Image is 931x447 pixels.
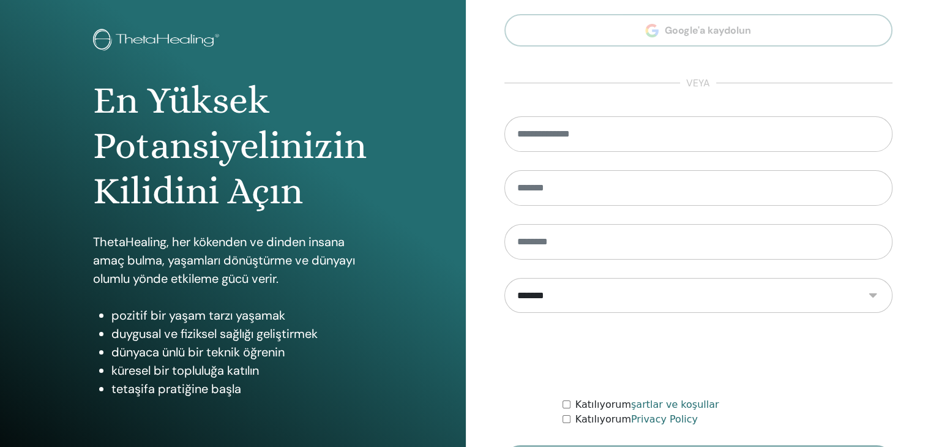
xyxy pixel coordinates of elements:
li: dünyaca ünlü bir teknik öğrenin [111,343,373,361]
li: pozitif bir yaşam tarzı yaşamak [111,306,373,325]
li: duygusal ve fiziksel sağlığı geliştirmek [111,325,373,343]
label: Katılıyorum [575,412,698,427]
li: küresel bir topluluğa katılın [111,361,373,380]
h1: En Yüksek Potansiyelinizin Kilidini Açın [93,78,373,214]
p: ThetaHealing, her kökenden ve dinden insana amaç bulma, yaşamları dönüştürme ve dünyayı olumlu yö... [93,233,373,288]
li: tetaşifa pratiğine başla [111,380,373,398]
iframe: reCAPTCHA [605,331,791,379]
a: şartlar ve koşullar [631,399,719,410]
a: Privacy Policy [631,413,698,425]
label: Katılıyorum [575,397,719,412]
span: veya [680,76,716,91]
